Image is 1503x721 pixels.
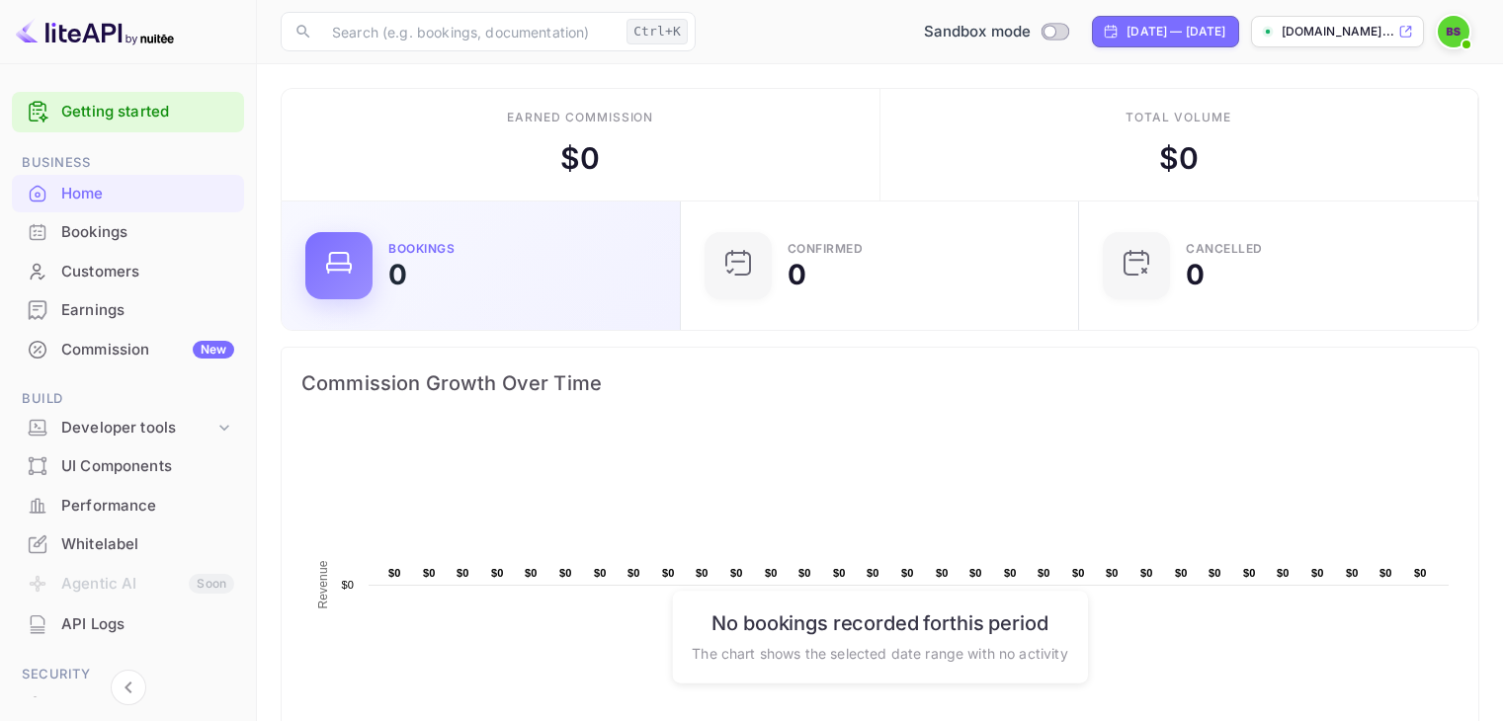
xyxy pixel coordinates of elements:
[61,495,234,518] div: Performance
[525,567,538,579] text: $0
[924,21,1032,43] span: Sandbox mode
[12,605,244,644] div: API Logs
[61,613,234,636] div: API Logs
[12,213,244,250] a: Bookings
[833,567,846,579] text: $0
[1414,567,1427,579] text: $0
[388,567,401,579] text: $0
[316,560,330,608] text: Revenue
[1209,567,1221,579] text: $0
[1038,567,1050,579] text: $0
[61,101,234,123] a: Getting started
[1186,243,1263,255] div: CANCELLED
[1106,567,1119,579] text: $0
[692,642,1067,663] p: The chart shows the selected date range with no activity
[491,567,504,579] text: $0
[61,183,234,205] div: Home
[12,331,244,367] a: CommissionNew
[507,109,653,126] div: Earned commission
[12,291,244,330] div: Earnings
[1126,109,1231,126] div: Total volume
[765,567,778,579] text: $0
[1311,567,1324,579] text: $0
[12,331,244,369] div: CommissionNew
[1243,567,1256,579] text: $0
[61,693,234,716] div: Team management
[1140,567,1153,579] text: $0
[627,567,640,579] text: $0
[1282,23,1394,40] p: [DOMAIN_NAME]...
[662,567,675,579] text: $0
[12,92,244,132] div: Getting started
[193,341,234,359] div: New
[1186,261,1205,288] div: 0
[457,567,469,579] text: $0
[341,579,354,591] text: $0
[61,417,214,440] div: Developer tools
[1379,567,1392,579] text: $0
[12,525,244,562] a: Whitelabel
[730,567,743,579] text: $0
[798,567,811,579] text: $0
[692,610,1067,634] h6: No bookings recorded for this period
[12,664,244,685] span: Security
[969,567,982,579] text: $0
[61,455,234,478] div: UI Components
[594,567,607,579] text: $0
[867,567,879,579] text: $0
[1346,567,1359,579] text: $0
[61,339,234,361] div: Commission
[901,567,914,579] text: $0
[61,533,234,556] div: Whitelabel
[12,213,244,252] div: Bookings
[788,261,806,288] div: 0
[12,525,244,564] div: Whitelabel
[12,291,244,328] a: Earnings
[320,12,619,51] input: Search (e.g. bookings, documentation)
[301,367,1459,399] span: Commission Growth Over Time
[12,253,244,291] div: Customers
[916,21,1077,43] div: Switch to Production mode
[12,411,244,445] div: Developer tools
[626,19,688,44] div: Ctrl+K
[111,670,146,705] button: Collapse navigation
[1277,567,1290,579] text: $0
[559,567,572,579] text: $0
[696,567,709,579] text: $0
[936,567,949,579] text: $0
[423,567,436,579] text: $0
[12,175,244,213] div: Home
[61,261,234,283] div: Customers
[1127,23,1225,40] div: [DATE] — [DATE]
[560,136,600,181] div: $ 0
[12,447,244,484] a: UI Components
[12,487,244,525] div: Performance
[12,605,244,642] a: API Logs
[61,221,234,244] div: Bookings
[1159,136,1199,181] div: $ 0
[1175,567,1188,579] text: $0
[12,388,244,410] span: Build
[12,487,244,523] a: Performance
[1072,567,1085,579] text: $0
[12,152,244,174] span: Business
[1438,16,1469,47] img: Bayu Setiawan
[788,243,864,255] div: Confirmed
[12,447,244,486] div: UI Components
[388,261,407,288] div: 0
[16,16,174,47] img: LiteAPI logo
[388,243,455,255] div: Bookings
[1004,567,1017,579] text: $0
[61,299,234,322] div: Earnings
[12,253,244,289] a: Customers
[12,175,244,211] a: Home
